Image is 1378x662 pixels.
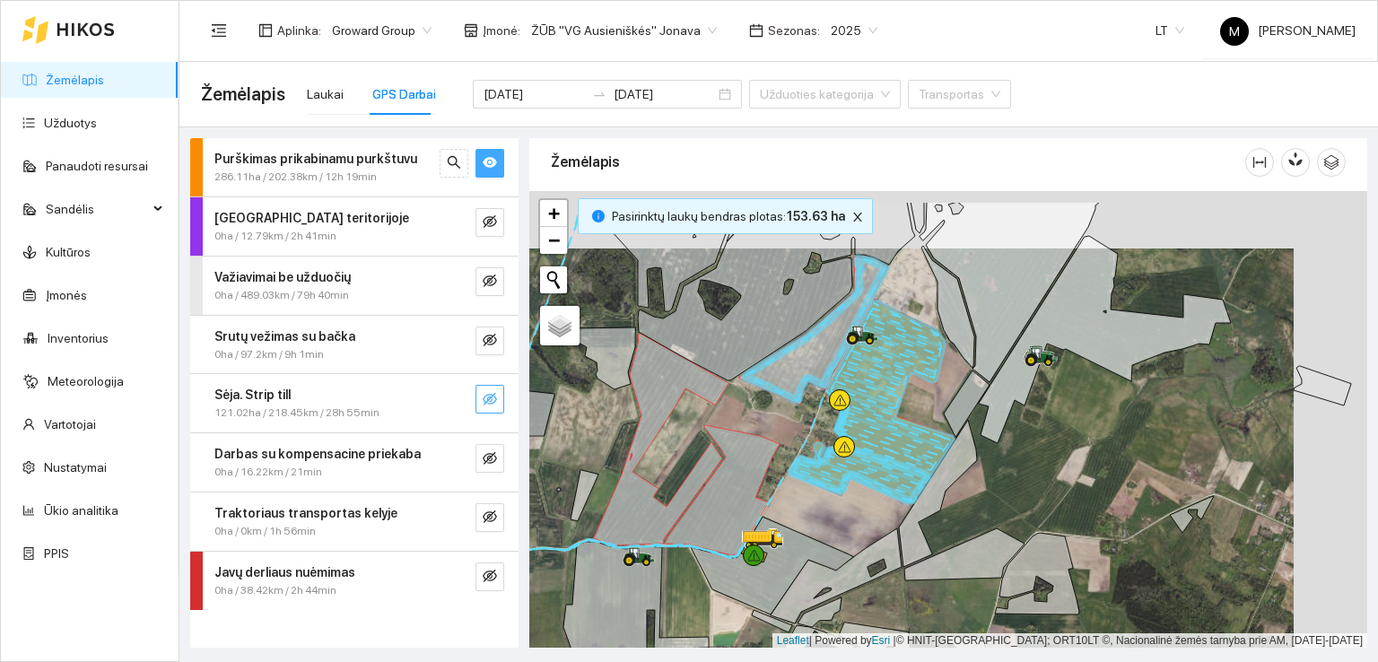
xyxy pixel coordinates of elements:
[772,633,1367,649] div: | Powered by © HNIT-[GEOGRAPHIC_DATA]; ORT10LT ©, Nacionalinė žemės tarnyba prie AM, [DATE]-[DATE]
[201,80,285,109] span: Žemėlapis
[475,503,504,532] button: eye-invisible
[214,447,421,461] strong: Darbas su kompensacine priekaba
[484,84,585,104] input: Pradžios data
[214,270,351,284] strong: Važiavimai be užduočių
[190,552,519,610] div: Javų derliaus nuėmimas0ha / 38.42km / 2h 44mineye-invisible
[540,266,567,293] button: Initiate a new search
[190,316,519,374] div: Srutų vežimas su bačka0ha / 97.2km / 9h 1mineye-invisible
[190,374,519,432] div: Sėja. Strip till121.02ha / 218.45km / 28h 55mineye-invisible
[786,209,845,223] b: 153.63 ha
[1156,17,1184,44] span: LT
[214,228,336,245] span: 0ha / 12.79km / 2h 41min
[190,197,519,256] div: [GEOGRAPHIC_DATA] teritorijoje0ha / 12.79km / 2h 41mineye-invisible
[46,159,148,173] a: Panaudoti resursai
[475,562,504,591] button: eye-invisible
[46,245,91,259] a: Kultūros
[749,23,763,38] span: calendar
[612,206,845,226] span: Pasirinktų laukų bendras plotas :
[48,331,109,345] a: Inventorius
[872,634,891,647] a: Esri
[44,116,97,130] a: Užduotys
[894,634,896,647] span: |
[46,288,87,302] a: Įmonės
[483,21,520,40] span: Įmonė :
[475,385,504,414] button: eye-invisible
[214,405,379,422] span: 121.02ha / 218.45km / 28h 55min
[214,211,409,225] strong: [GEOGRAPHIC_DATA] teritorijoje
[214,565,355,579] strong: Javų derliaus nuėmimas
[592,87,606,101] span: to
[847,206,868,228] button: close
[214,523,316,540] span: 0ha / 0km / 1h 56min
[475,444,504,473] button: eye-invisible
[548,202,560,224] span: +
[483,569,497,586] span: eye-invisible
[1245,148,1274,177] button: column-width
[531,17,717,44] span: ŽŪB "VG Ausieniškės" Jonava
[211,22,227,39] span: menu-fold
[214,169,377,186] span: 286.11ha / 202.38km / 12h 19min
[214,329,355,344] strong: Srutų vežimas su bačka
[1220,23,1356,38] span: [PERSON_NAME]
[483,451,497,468] span: eye-invisible
[44,460,107,475] a: Nustatymai
[592,210,605,222] span: info-circle
[332,17,432,44] span: Groward Group
[768,21,820,40] span: Sezonas :
[551,136,1245,187] div: Žemėlapis
[48,374,124,388] a: Meteorologija
[258,23,273,38] span: layout
[483,333,497,350] span: eye-invisible
[483,155,497,172] span: eye
[46,191,148,227] span: Sandėlis
[540,306,580,345] a: Layers
[548,229,560,251] span: −
[44,503,118,518] a: Ūkio analitika
[1246,155,1273,170] span: column-width
[483,214,497,231] span: eye-invisible
[190,492,519,551] div: Traktoriaus transportas kelyje0ha / 0km / 1h 56mineye-invisible
[540,227,567,254] a: Zoom out
[44,417,96,431] a: Vartotojai
[475,327,504,355] button: eye-invisible
[440,149,468,178] button: search
[483,392,497,409] span: eye-invisible
[372,84,436,104] div: GPS Darbai
[277,21,321,40] span: Aplinka :
[483,510,497,527] span: eye-invisible
[777,634,809,647] a: Leaflet
[540,200,567,227] a: Zoom in
[614,84,715,104] input: Pabaigos data
[848,211,868,223] span: close
[190,138,519,196] div: Purškimas prikabinamu purkštuvu286.11ha / 202.38km / 12h 19minsearcheye
[214,346,324,363] span: 0ha / 97.2km / 9h 1min
[483,274,497,291] span: eye-invisible
[214,388,291,402] strong: Sėja. Strip till
[307,84,344,104] div: Laukai
[46,73,104,87] a: Žemėlapis
[201,13,237,48] button: menu-fold
[214,287,349,304] span: 0ha / 489.03km / 79h 40min
[475,267,504,296] button: eye-invisible
[214,582,336,599] span: 0ha / 38.42km / 2h 44min
[831,17,877,44] span: 2025
[592,87,606,101] span: swap-right
[190,433,519,492] div: Darbas su kompensacine priekaba0ha / 16.22km / 21mineye-invisible
[214,506,397,520] strong: Traktoriaus transportas kelyje
[475,208,504,237] button: eye-invisible
[214,464,322,481] span: 0ha / 16.22km / 21min
[190,257,519,315] div: Važiavimai be užduočių0ha / 489.03km / 79h 40mineye-invisible
[447,155,461,172] span: search
[44,546,69,561] a: PPIS
[464,23,478,38] span: shop
[475,149,504,178] button: eye
[1229,17,1240,46] span: M
[214,152,417,166] strong: Purškimas prikabinamu purkštuvu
